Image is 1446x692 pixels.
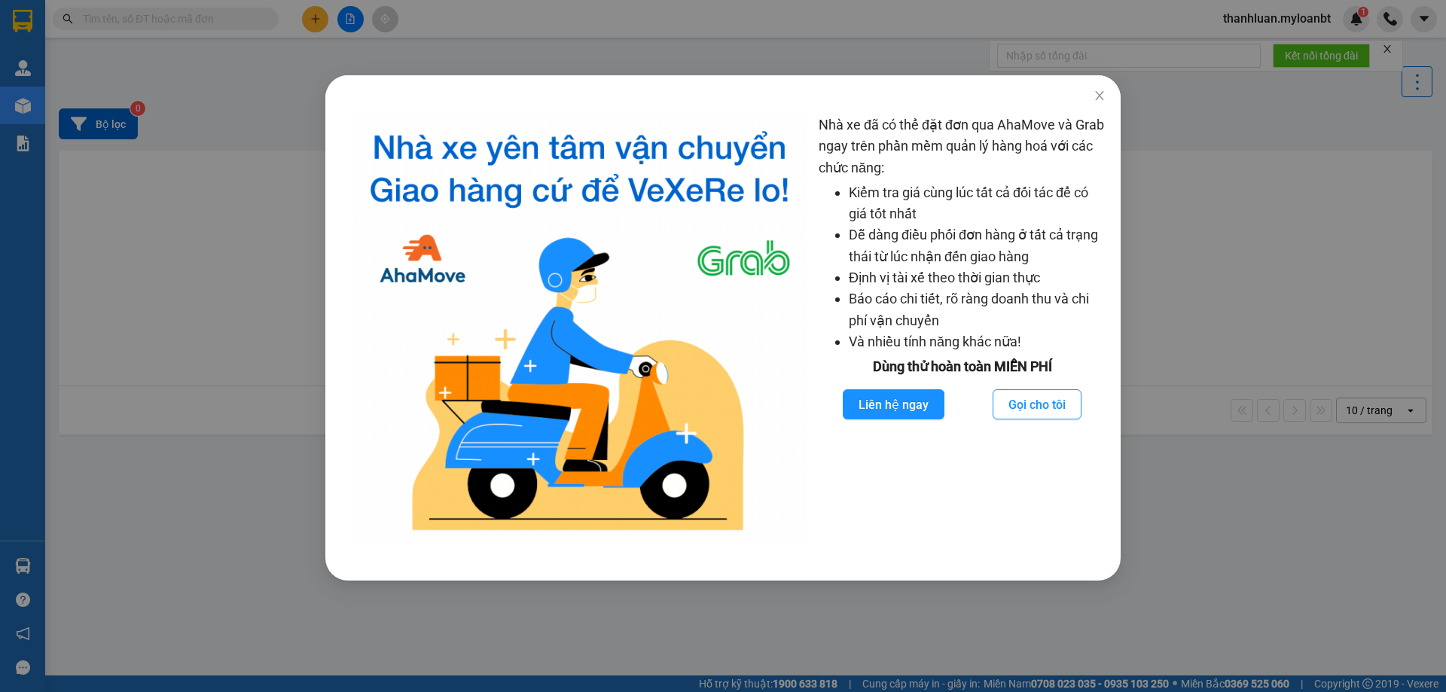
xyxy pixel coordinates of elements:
span: close [1094,90,1106,102]
li: Dễ dàng điều phối đơn hàng ở tất cả trạng thái từ lúc nhận đến giao hàng [849,224,1106,267]
button: Close [1078,75,1121,117]
li: Định vị tài xế theo thời gian thực [849,267,1106,288]
div: Dùng thử hoàn toàn MIỄN PHÍ [819,356,1106,377]
img: logo [352,114,807,543]
span: Liên hệ ngay [859,395,929,414]
span: Gọi cho tôi [1008,395,1066,414]
button: Liên hệ ngay [843,389,944,419]
li: Báo cáo chi tiết, rõ ràng doanh thu và chi phí vận chuyển [849,288,1106,331]
li: Và nhiều tính năng khác nữa! [849,331,1106,352]
div: Nhà xe đã có thể đặt đơn qua AhaMove và Grab ngay trên phần mềm quản lý hàng hoá với các chức năng: [819,114,1106,543]
li: Kiểm tra giá cùng lúc tất cả đối tác để có giá tốt nhất [849,182,1106,225]
button: Gọi cho tôi [993,389,1081,419]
